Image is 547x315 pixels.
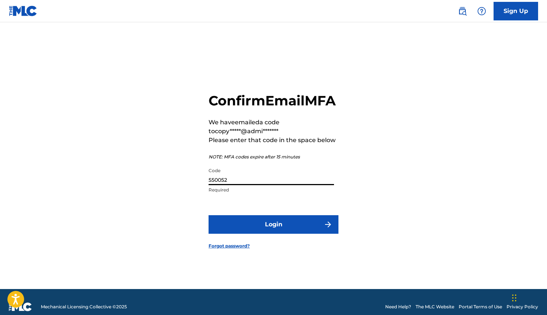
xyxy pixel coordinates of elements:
a: Public Search [455,4,470,19]
h2: Confirm Email MFA [209,92,338,109]
iframe: Chat Widget [510,279,547,315]
p: Please enter that code in the space below [209,136,338,145]
a: Forgot password? [209,243,250,249]
a: Privacy Policy [507,303,538,310]
img: help [477,7,486,16]
img: f7272a7cc735f4ea7f67.svg [324,220,333,229]
p: NOTE: MFA codes expire after 15 minutes [209,154,338,160]
a: Need Help? [385,303,411,310]
a: Portal Terms of Use [459,303,502,310]
div: Help [474,4,489,19]
a: Sign Up [494,2,538,20]
img: logo [9,302,32,311]
div: Drag [512,287,517,309]
span: Mechanical Licensing Collective © 2025 [41,303,127,310]
p: Required [209,187,334,193]
a: The MLC Website [416,303,454,310]
img: MLC Logo [9,6,37,16]
button: Login [209,215,338,234]
img: search [458,7,467,16]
